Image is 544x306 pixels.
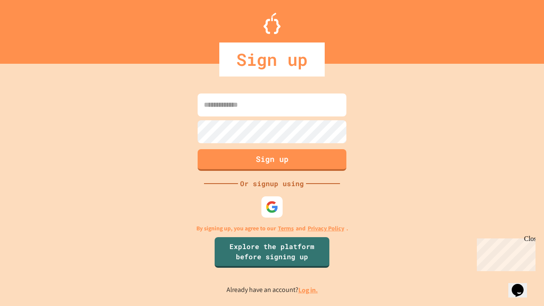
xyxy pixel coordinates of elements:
[298,286,318,295] a: Log in.
[238,178,306,189] div: Or signup using
[278,224,294,233] a: Terms
[308,224,344,233] a: Privacy Policy
[215,237,329,268] a: Explore the platform before signing up
[227,285,318,295] p: Already have an account?
[508,272,535,297] iframe: chat widget
[198,149,346,171] button: Sign up
[3,3,59,54] div: Chat with us now!Close
[266,201,278,213] img: google-icon.svg
[473,235,535,271] iframe: chat widget
[219,42,325,76] div: Sign up
[196,224,348,233] p: By signing up, you agree to our and .
[263,13,280,34] img: Logo.svg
